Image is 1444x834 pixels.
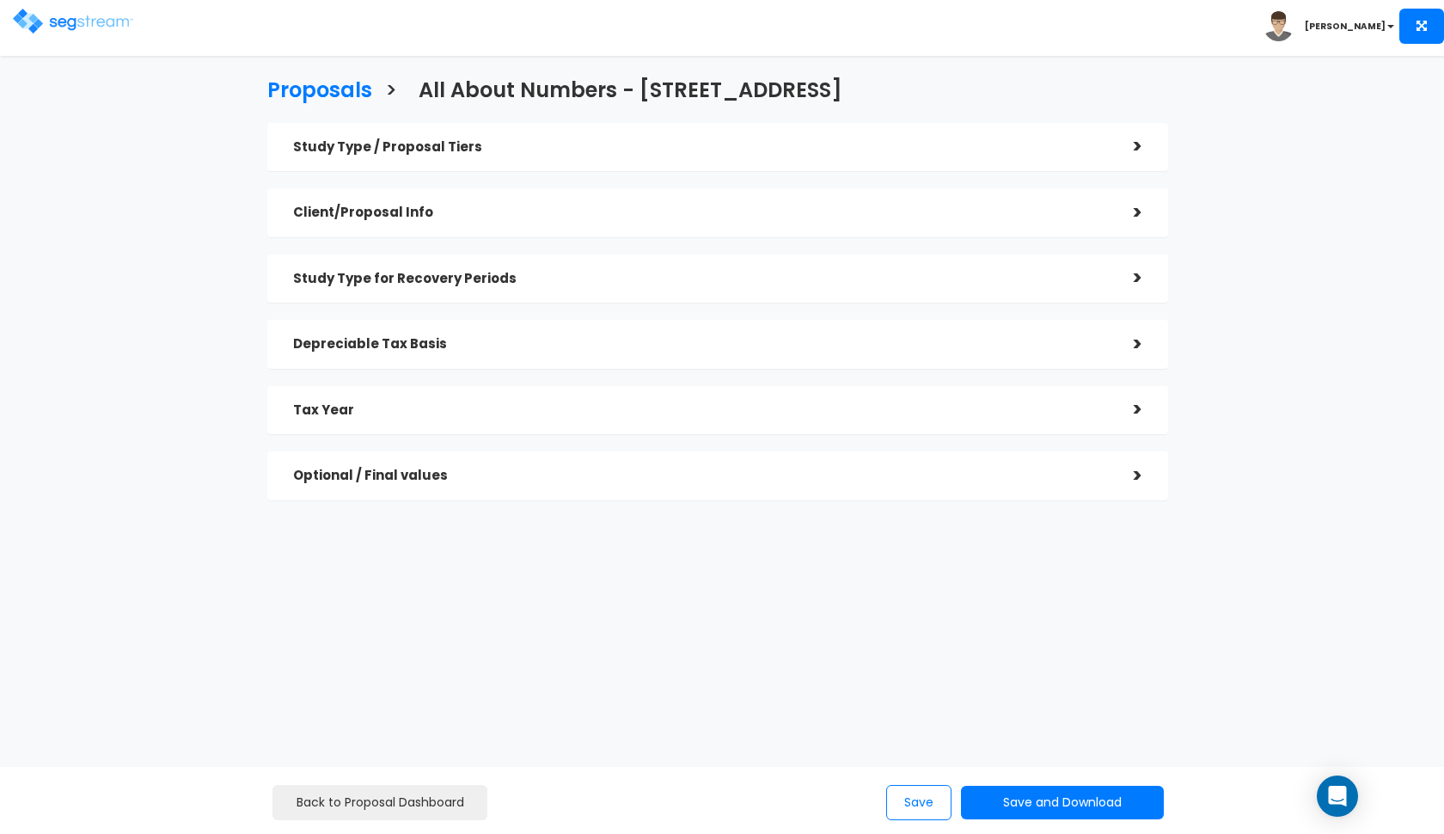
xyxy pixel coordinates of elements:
h3: Proposals [267,79,372,106]
h3: All About Numbers - [STREET_ADDRESS] [419,79,842,106]
a: Back to Proposal Dashboard [272,785,487,820]
h5: Depreciable Tax Basis [293,337,1108,352]
div: > [1108,331,1142,358]
div: > [1108,133,1142,160]
div: > [1108,265,1142,291]
a: All About Numbers - [STREET_ADDRESS] [406,62,842,114]
button: Save and Download [961,786,1164,819]
div: > [1108,199,1142,226]
h5: Optional / Final values [293,469,1108,483]
h5: Tax Year [293,403,1108,418]
h3: > [385,79,397,106]
b: [PERSON_NAME] [1305,20,1386,33]
img: avatar.png [1263,11,1294,41]
img: logo.png [13,9,133,34]
button: Save [886,785,951,820]
h5: Study Type / Proposal Tiers [293,140,1108,155]
a: Proposals [254,62,372,114]
div: Open Intercom Messenger [1317,776,1358,817]
div: > [1108,463,1142,489]
h5: Study Type for Recovery Periods [293,272,1108,286]
h5: Client/Proposal Info [293,205,1108,220]
div: > [1108,396,1142,423]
